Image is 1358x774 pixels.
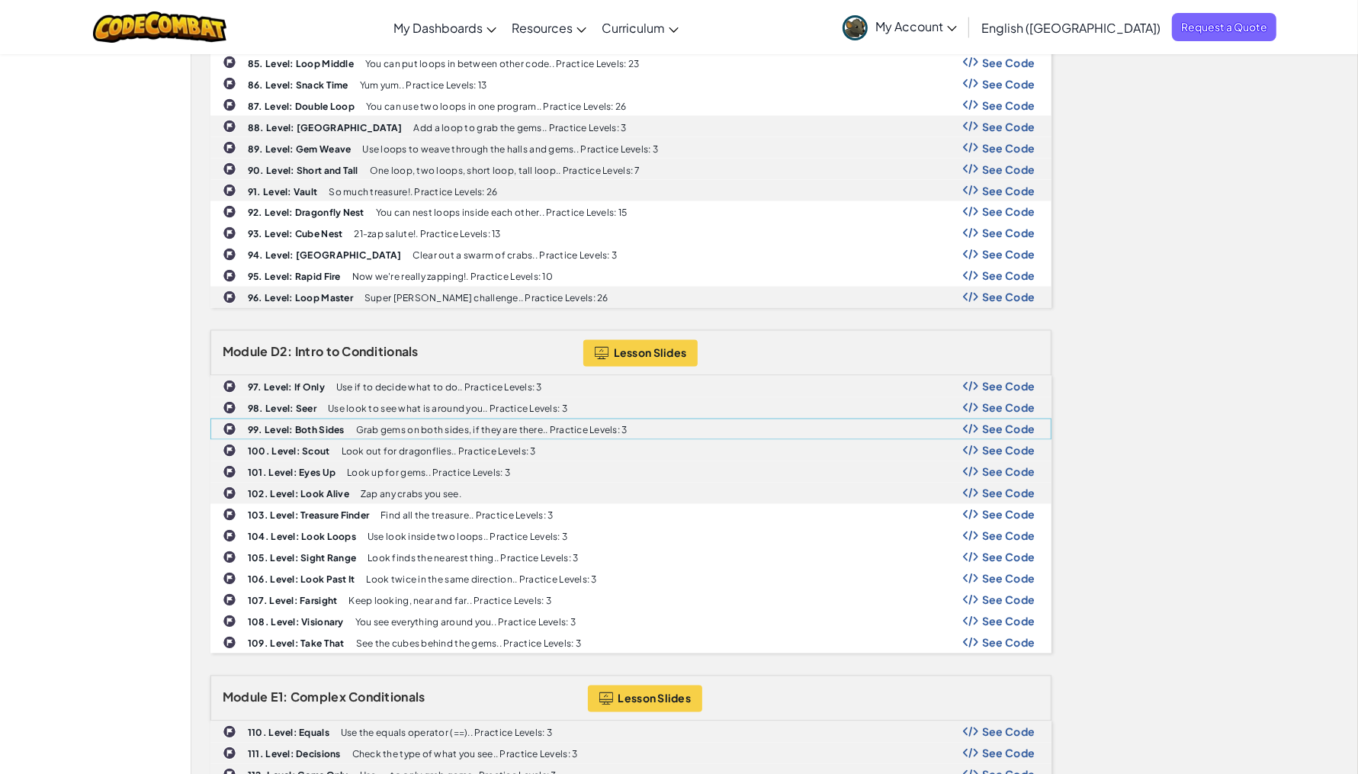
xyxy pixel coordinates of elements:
p: Now we're really zapping!. Practice Levels: 10 [352,272,553,282]
a: 106. Level: Look Past It Look twice in the same direction.. Practice Levels: 3 Show Code Logo See... [210,568,1051,589]
span: See Code [982,142,1035,154]
b: 88. Level: [GEOGRAPHIC_DATA] [248,122,403,133]
span: E1: Complex Conditionals [271,689,425,705]
img: Show Code Logo [963,249,978,260]
a: CodeCombat logo [93,11,226,43]
button: Lesson Slides [588,686,703,712]
a: 90. Level: Short and Tall One loop, two loops, short loop, tall loop.. Practice Levels: 7 Show Co... [210,159,1051,180]
img: IconChallengeLevel.svg [223,226,236,240]
p: You can put loops in between other code.. Practice Levels: 23 [365,59,639,69]
img: IconChallengeLevel.svg [223,380,236,393]
b: 110. Level: Equals [248,727,329,739]
p: You can use two loops in one program.. Practice Levels: 26 [366,101,627,111]
span: See Code [982,747,1035,760]
b: 100. Level: Scout [248,446,330,458]
img: IconChallengeLevel.svg [223,487,236,500]
b: 107. Level: Farsight [248,596,337,607]
span: Module [223,689,268,705]
span: See Code [982,726,1035,738]
a: 104. Level: Look Loops Use look inside two loops.. Practice Levels: 3 Show Code Logo See Code [210,525,1051,547]
a: 102. Level: Look Alive Zap any crabs you see. Show Code Logo See Code [210,483,1051,504]
p: Use look inside two loops.. Practice Levels: 3 [368,532,567,542]
span: See Code [982,509,1035,521]
b: 91. Level: Vault [248,186,317,198]
p: Look twice in the same direction.. Practice Levels: 3 [366,575,596,585]
a: 110. Level: Equals Use the equals operator (==).. Practice Levels: 3 Show Code Logo See Code [210,721,1051,743]
b: 95. Level: Rapid Fire [248,271,341,283]
img: IconChallengeLevel.svg [223,98,236,112]
b: 111. Level: Decisions [248,749,341,760]
span: See Code [982,530,1035,542]
img: Show Code Logo [963,552,978,563]
span: See Code [982,402,1035,414]
b: 94. Level: [GEOGRAPHIC_DATA] [248,250,402,262]
p: Look finds the nearest thing.. Practice Levels: 3 [368,554,578,564]
b: 87. Level: Double Loop [248,101,355,112]
p: Yum yum.. Practice Levels: 13 [360,80,487,90]
img: IconChallengeLevel.svg [223,56,236,69]
span: See Code [982,270,1035,282]
a: 111. Level: Decisions Check the type of what you see.. Practice Levels: 3 Show Code Logo See Code [210,743,1051,764]
img: Show Code Logo [963,79,978,89]
span: See Code [982,163,1035,175]
p: 21-zap salute!. Practice Levels: 13 [354,230,500,239]
span: See Code [982,56,1035,69]
p: Zap any crabs you see. [361,490,461,499]
a: 101. Level: Eyes Up Look up for gems.. Practice Levels: 3 Show Code Logo See Code [210,461,1051,483]
img: Show Code Logo [963,595,978,605]
img: Show Code Logo [963,638,978,648]
a: Lesson Slides [583,340,698,367]
b: 97. Level: If Only [248,382,325,393]
span: See Code [982,423,1035,435]
img: Show Code Logo [963,616,978,627]
a: 107. Level: Farsight Keep looking, near and far.. Practice Levels: 3 Show Code Logo See Code [210,589,1051,611]
p: Look up for gems.. Practice Levels: 3 [347,468,510,478]
img: IconChallengeLevel.svg [223,162,236,176]
img: IconChallengeLevel.svg [223,120,236,133]
img: Show Code Logo [963,488,978,499]
b: 96. Level: Loop Master [248,293,353,304]
img: Show Code Logo [963,57,978,68]
b: 104. Level: Look Loops [248,532,356,543]
img: IconChallengeLevel.svg [223,401,236,415]
img: Show Code Logo [963,185,978,196]
p: Clear out a swarm of crabs.. Practice Levels: 3 [413,251,618,261]
a: 108. Level: Visionary You see everything around you.. Practice Levels: 3 Show Code Logo See Code [210,611,1051,632]
a: English ([GEOGRAPHIC_DATA]) [974,7,1168,48]
span: See Code [982,573,1035,585]
span: See Code [982,99,1035,111]
span: See Code [982,249,1035,261]
a: 89. Level: Gem Weave Use loops to weave through the halls and gems.. Practice Levels: 3 Show Code... [210,137,1051,159]
a: 93. Level: Cube Nest 21-zap salute!. Practice Levels: 13 Show Code Logo See Code [210,223,1051,244]
img: Show Code Logo [963,467,978,477]
img: IconChallengeLevel.svg [223,615,236,628]
p: Keep looking, near and far.. Practice Levels: 3 [348,596,551,606]
span: My Dashboards [393,20,483,36]
p: Use the equals operator (==).. Practice Levels: 3 [341,728,552,738]
a: 103. Level: Treasure Finder Find all the treasure.. Practice Levels: 3 Show Code Logo See Code [210,504,1051,525]
img: IconChallengeLevel.svg [223,529,236,543]
span: Lesson Slides [618,692,692,705]
span: See Code [982,466,1035,478]
img: Show Code Logo [963,748,978,759]
span: Resources [512,20,573,36]
img: Show Code Logo [963,573,978,584]
span: See Code [982,487,1035,499]
p: Use if to decide what to do.. Practice Levels: 3 [336,383,542,393]
span: See Code [982,445,1035,457]
span: See Code [982,185,1035,197]
p: So much treasure!. Practice Levels: 26 [329,187,497,197]
a: Resources [504,7,594,48]
img: Show Code Logo [963,381,978,392]
span: D2: Intro to Conditionals [271,344,419,360]
span: See Code [982,615,1035,628]
a: 88. Level: [GEOGRAPHIC_DATA] Add a loop to grab the gems.. Practice Levels: 3 Show Code Logo See ... [210,116,1051,137]
span: See Code [982,120,1035,133]
span: Module [223,344,268,360]
img: IconChallengeLevel.svg [223,205,236,219]
img: IconChallengeLevel.svg [223,248,236,262]
img: IconChallengeLevel.svg [223,444,236,458]
span: See Code [982,551,1035,564]
img: IconChallengeLevel.svg [223,593,236,607]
